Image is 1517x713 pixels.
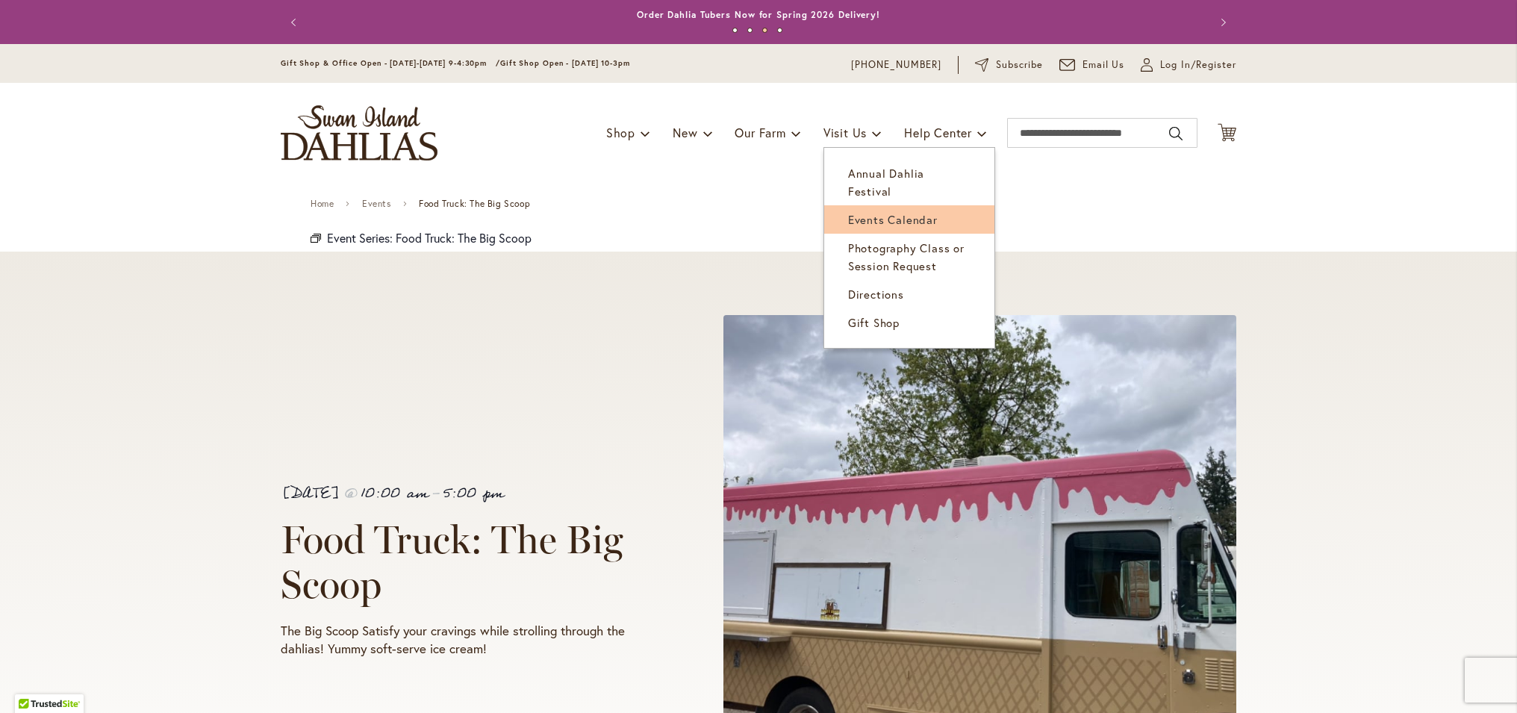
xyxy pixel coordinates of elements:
[904,125,972,140] span: Help Center
[500,58,630,68] span: Gift Shop Open - [DATE] 10-3pm
[281,7,311,37] button: Previous
[848,315,900,330] span: Gift Shop
[362,199,391,209] a: Events
[1083,57,1125,72] span: Email Us
[11,660,53,702] iframe: Launch Accessibility Center
[762,28,767,33] button: 3 of 4
[851,57,941,72] a: [PHONE_NUMBER]
[747,28,753,33] button: 2 of 4
[419,199,530,209] span: Food Truck: The Big Scoop
[281,479,340,508] span: [DATE]
[823,125,867,140] span: Visit Us
[975,57,1043,72] a: Subscribe
[396,230,532,246] a: Food Truck: The Big Scoop
[281,58,500,68] span: Gift Shop & Office Open - [DATE]-[DATE] 9-4:30pm /
[327,230,393,246] span: Event Series:
[281,516,623,608] span: Food Truck: The Big Scoop
[848,212,938,227] span: Events Calendar
[443,479,504,508] span: 5:00 pm
[311,229,321,249] em: Event Series:
[732,28,738,33] button: 1 of 4
[777,28,782,33] button: 4 of 4
[848,166,924,199] span: Annual Dahlia Festival
[281,622,668,658] p: The Big Scoop Satisfy your cravings while strolling through the dahlias! Yummy soft-serve ice cream!
[637,9,880,20] a: Order Dahlia Tubers Now for Spring 2026 Delivery!
[1059,57,1125,72] a: Email Us
[996,57,1043,72] span: Subscribe
[343,479,358,508] span: @
[432,479,440,508] span: -
[735,125,785,140] span: Our Farm
[1206,7,1236,37] button: Next
[281,105,437,161] a: store logo
[1141,57,1236,72] a: Log In/Register
[673,125,697,140] span: New
[848,240,965,273] span: Photography Class or Session Request
[311,199,334,209] a: Home
[606,125,635,140] span: Shop
[361,479,429,508] span: 10:00 am
[848,287,904,302] span: Directions
[1160,57,1236,72] span: Log In/Register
